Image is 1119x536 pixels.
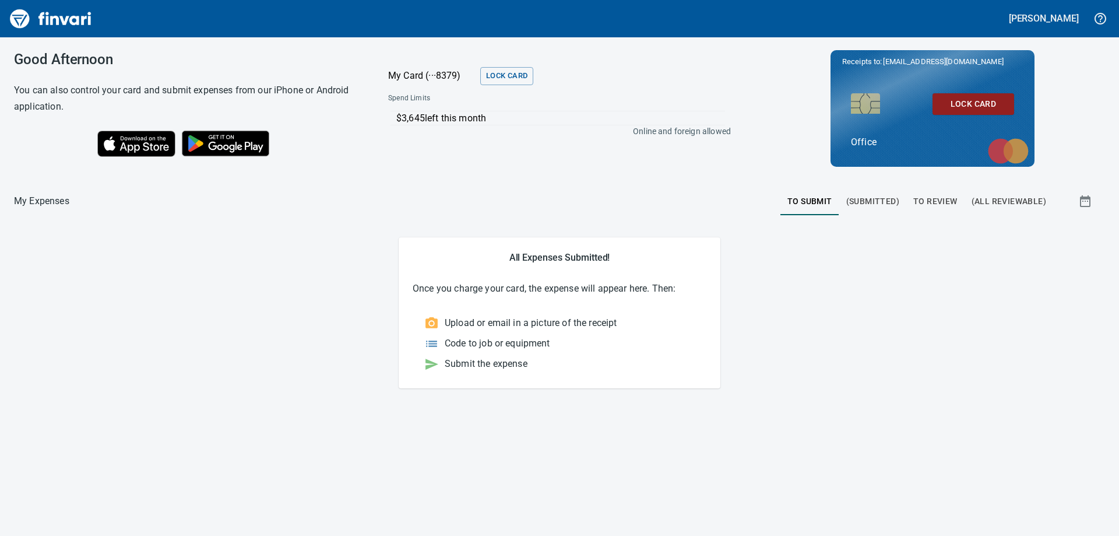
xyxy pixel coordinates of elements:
span: Lock Card [486,69,527,83]
p: Once you charge your card, the expense will appear here. Then: [413,282,706,296]
p: $3,645 left this month [396,111,725,125]
h5: All Expenses Submitted! [413,251,706,264]
p: My Card (···8379) [388,69,476,83]
p: Code to job or equipment [445,337,550,351]
p: Receipts to: [842,56,1023,68]
button: Lock Card [932,93,1014,115]
button: [PERSON_NAME] [1006,9,1082,27]
button: Lock Card [480,67,533,85]
img: Download on the App Store [97,131,175,157]
h5: [PERSON_NAME] [1009,12,1079,24]
span: To Review [913,194,958,209]
p: Submit the expense [445,357,527,371]
img: Finvari [7,5,94,33]
h3: Good Afternoon [14,51,359,68]
span: To Submit [787,194,832,209]
span: (Submitted) [846,194,899,209]
p: Upload or email in a picture of the receipt [445,316,617,330]
h6: You can also control your card and submit expenses from our iPhone or Android application. [14,82,359,115]
button: Show transactions within a particular date range [1068,187,1105,215]
span: Spend Limits [388,93,579,104]
img: Get it on Google Play [175,124,276,163]
img: mastercard.svg [982,132,1034,170]
nav: breadcrumb [14,194,69,208]
span: (All Reviewable) [972,194,1046,209]
p: My Expenses [14,194,69,208]
span: [EMAIL_ADDRESS][DOMAIN_NAME] [882,56,1004,67]
p: Online and foreign allowed [379,125,731,137]
span: Lock Card [942,97,1005,111]
p: Office [851,135,1014,149]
